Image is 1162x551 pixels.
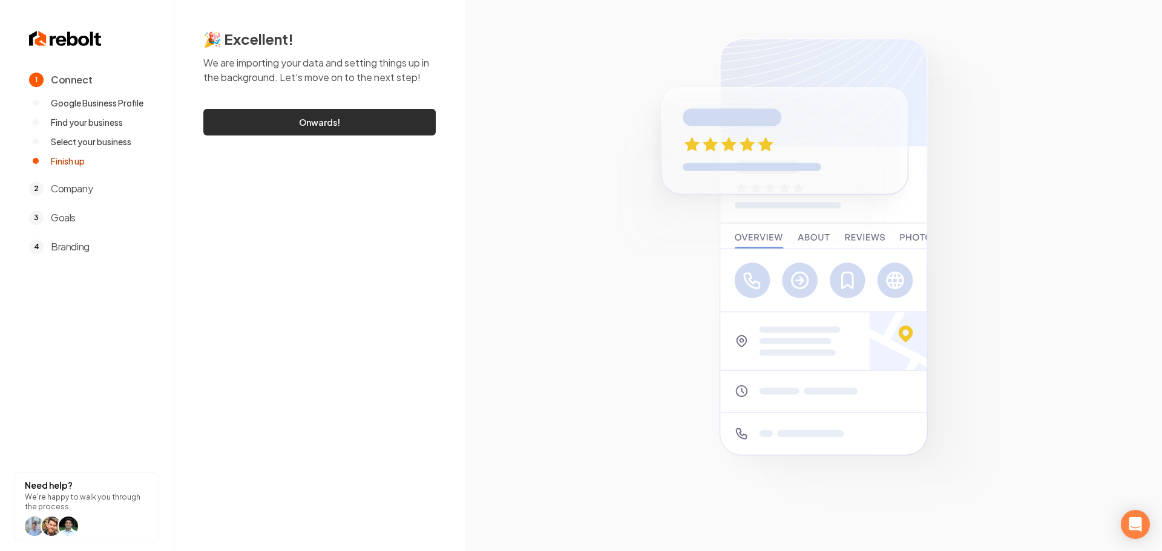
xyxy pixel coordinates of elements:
[51,210,76,225] span: Goals
[51,155,85,167] span: Finish up
[604,23,1022,528] img: Google Business Profile
[1121,510,1150,539] div: Open Intercom Messenger
[51,240,90,254] span: Branding
[51,135,131,148] span: Select your business
[59,517,78,536] img: help icon arwin
[15,472,159,541] button: Need help?We're happy to walk you through the process.help icon Willhelp icon Willhelp icon arwin
[42,517,61,536] img: help icon Will
[29,240,44,254] span: 4
[29,181,44,196] span: 2
[203,109,436,135] a: Onwards!
[203,29,436,48] h2: 🎉 Excellent!
[25,492,149,512] p: We're happy to walk you through the process.
[51,181,93,196] span: Company
[29,73,44,87] span: 1
[51,73,92,87] span: Connect
[51,97,143,109] span: Google Business Profile
[29,210,44,225] span: 3
[25,480,73,491] strong: Need help?
[25,517,44,536] img: help icon Will
[29,29,102,48] img: Rebolt Logo
[51,116,123,128] span: Find your business
[203,56,436,85] p: We are importing your data and setting things up in the background. Let's move on to the next step!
